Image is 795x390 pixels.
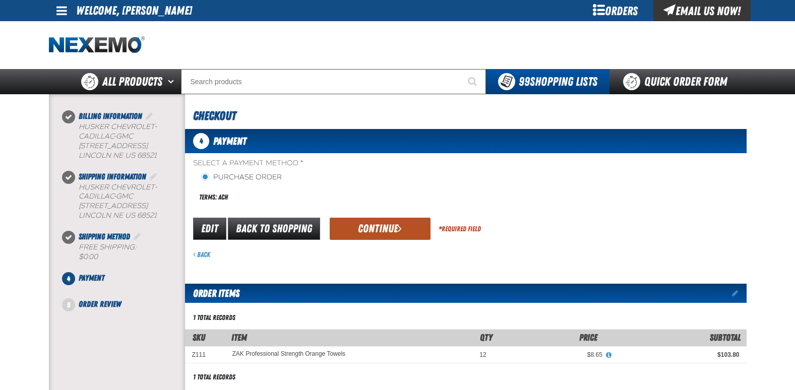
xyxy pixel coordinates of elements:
span: Payment [213,135,247,147]
span: Item [231,332,247,343]
a: Back to Shopping [228,218,320,240]
button: Continue [330,218,431,240]
span: 4 [193,133,209,149]
span: Shopping Lists [519,75,597,89]
img: Nexemo logo [49,36,145,54]
div: Free Shipping: [79,243,185,262]
div: $103.80 [617,351,740,359]
bdo: 68521 [137,211,157,220]
span: [STREET_ADDRESS] [79,142,148,150]
td: Z111 [185,346,225,363]
button: Start Searching [461,69,486,94]
strong: $0.00 [79,252,98,261]
button: View All Prices for ZAK Professional Strength Orange Towels [602,351,616,360]
input: Purchase Order [201,173,209,181]
span: Qty [480,332,493,343]
span: 12 [479,351,486,358]
span: Billing Information [79,111,142,121]
span: Payment [79,273,104,283]
input: Search [181,69,486,94]
span: [STREET_ADDRESS] [79,202,148,210]
span: 4 [62,272,75,285]
strong: 99 [519,75,530,89]
a: Edit [193,218,226,240]
span: 5 [62,298,75,311]
li: Shipping Method. Step 3 of 5. Completed [69,231,185,272]
span: Price [579,332,597,343]
span: Shipping Method [79,232,130,241]
a: Back [193,250,210,258]
span: Husker Chevrolet-Cadillac-GMC [79,122,157,141]
div: Terms: ACH [193,186,466,208]
span: Order Review [79,299,121,309]
a: ZAK Professional Strength Orange Towels [232,351,346,358]
li: Payment. Step 4 of 5. Not Completed [69,272,185,298]
li: Billing Information. Step 1 of 5. Completed [69,110,185,171]
a: Edit items [732,290,747,297]
a: Edit Billing Information [144,111,154,121]
span: LINCOLN [79,211,111,220]
span: Select a Payment Method [193,159,466,168]
h2: Order Items [185,284,239,303]
span: Checkout [193,109,236,123]
span: NE [113,151,123,160]
span: US [125,211,135,220]
div: Required Field [439,224,481,234]
span: US [125,151,135,160]
span: LINCOLN [79,151,111,160]
a: Home [49,36,145,54]
div: $8.65 [501,351,602,359]
span: All Products [102,73,162,91]
button: You have 99 Shopping Lists. Open to view details [486,69,609,94]
label: Purchase Order [201,173,282,182]
a: Edit Shipping Method [132,232,142,241]
a: Quick Order Form [609,69,746,94]
a: Edit Shipping Information [148,172,158,181]
li: Shipping Information. Step 2 of 5. Completed [69,171,185,231]
span: NE [113,211,123,220]
li: Order Review. Step 5 of 5. Not Completed [69,298,185,310]
span: Subtotal [710,332,741,343]
span: Husker Chevrolet-Cadillac-GMC [79,183,157,201]
a: SKU [193,332,205,343]
nav: Checkout steps. Current step is Payment. Step 4 of 5 [61,110,185,310]
span: Shipping Information [79,172,146,181]
bdo: 68521 [137,151,157,160]
div: 1 total records [193,372,235,382]
button: Open All Products pages [164,69,181,94]
div: 1 total records [193,313,235,322]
